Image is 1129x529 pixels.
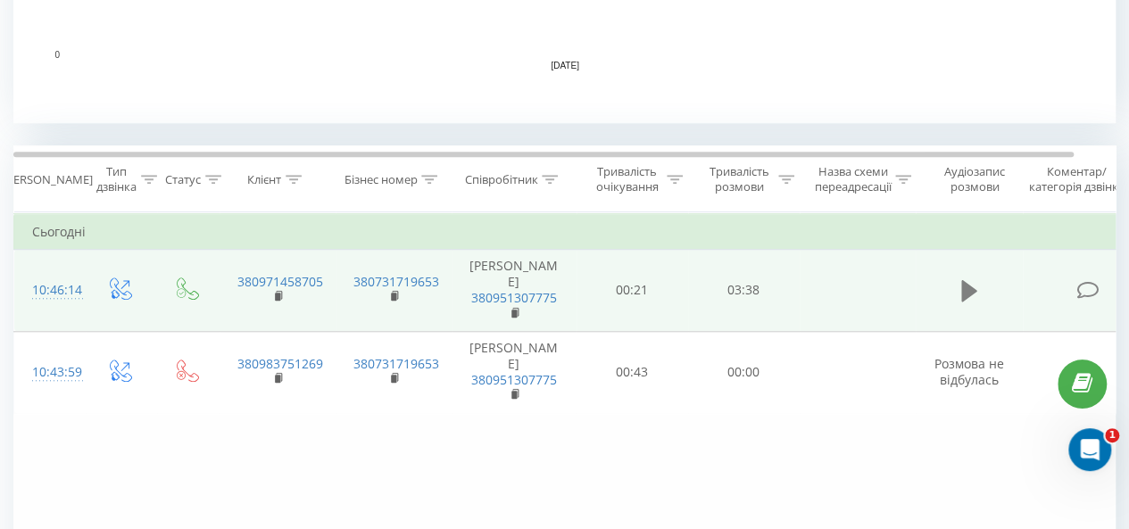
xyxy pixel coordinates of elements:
td: 03:38 [688,250,800,332]
div: Назва схеми переадресації [814,164,891,194]
div: Тривалість очікування [592,164,662,194]
text: [DATE] [551,61,579,70]
div: Клієнт [247,172,281,187]
td: 00:21 [577,250,688,332]
a: 380731719653 [353,355,439,372]
iframe: Intercom live chat [1068,428,1111,471]
div: [PERSON_NAME] [3,172,93,187]
div: Співробітник [464,172,537,187]
div: Статус [165,172,201,187]
a: 380731719653 [353,273,439,290]
div: Аудіозапис розмови [931,164,1017,194]
text: 0 [54,50,60,60]
div: 10:46:14 [32,273,68,308]
span: Розмова не відбулась [934,355,1004,388]
a: 380951307775 [471,289,557,306]
a: 380951307775 [471,371,557,388]
div: Коментар/категорія дзвінка [1025,164,1129,194]
div: 10:43:59 [32,355,68,390]
a: 380971458705 [237,273,323,290]
td: 00:00 [688,331,800,413]
span: 1 [1105,428,1119,442]
td: 00:43 [577,331,688,413]
td: [PERSON_NAME] [452,250,577,332]
td: [PERSON_NAME] [452,331,577,413]
a: 380983751269 [237,355,323,372]
div: Бізнес номер [344,172,417,187]
div: Тип дзвінка [96,164,137,194]
div: Тривалість розмови [703,164,774,194]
